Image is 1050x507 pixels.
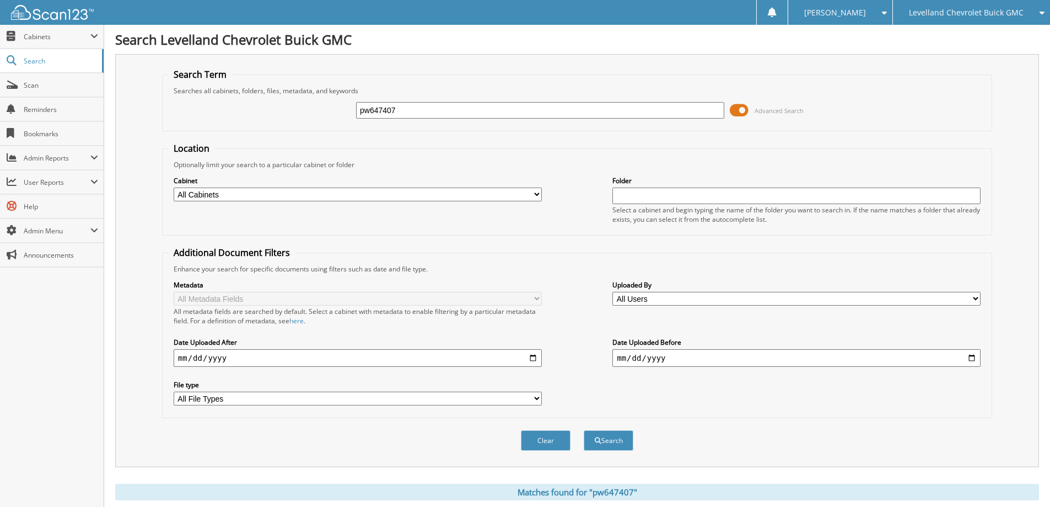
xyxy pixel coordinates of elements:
[24,250,98,260] span: Announcements
[168,142,215,154] legend: Location
[168,68,232,81] legend: Search Term
[174,176,542,185] label: Cabinet
[909,9,1024,16] span: Levelland Chevrolet Buick GMC
[174,349,542,367] input: start
[24,105,98,114] span: Reminders
[115,484,1039,500] div: Matches found for "pw647407"
[168,264,986,274] div: Enhance your search for specific documents using filters such as date and file type.
[24,202,98,211] span: Help
[174,280,542,290] label: Metadata
[11,5,94,20] img: scan123-logo-white.svg
[174,307,542,325] div: All metadata fields are searched by default. Select a cabinet with metadata to enable filtering b...
[612,349,981,367] input: end
[612,205,981,224] div: Select a cabinet and begin typing the name of the folder you want to search in. If the name match...
[289,316,304,325] a: here
[115,30,1039,49] h1: Search Levelland Chevrolet Buick GMC
[804,9,866,16] span: [PERSON_NAME]
[24,178,90,187] span: User Reports
[174,380,542,389] label: File type
[24,56,96,66] span: Search
[174,338,542,347] label: Date Uploaded After
[584,430,633,451] button: Search
[612,176,981,185] label: Folder
[755,106,804,115] span: Advanced Search
[168,86,986,95] div: Searches all cabinets, folders, files, metadata, and keywords
[24,32,90,41] span: Cabinets
[24,129,98,138] span: Bookmarks
[521,430,570,451] button: Clear
[24,226,90,236] span: Admin Menu
[168,247,295,259] legend: Additional Document Filters
[24,81,98,90] span: Scan
[612,338,981,347] label: Date Uploaded Before
[612,280,981,290] label: Uploaded By
[168,160,986,169] div: Optionally limit your search to a particular cabinet or folder
[24,153,90,163] span: Admin Reports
